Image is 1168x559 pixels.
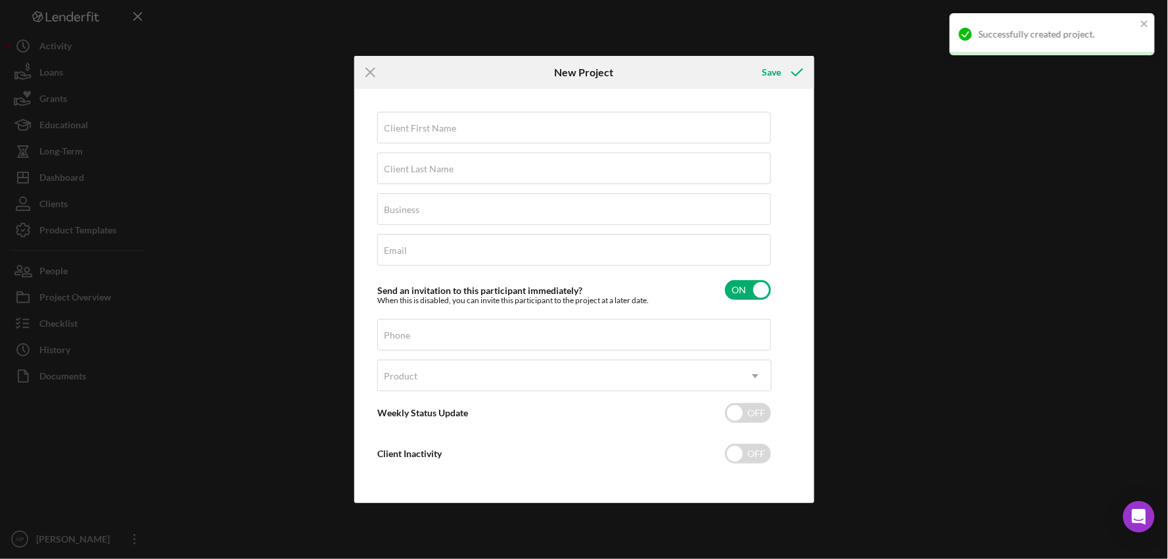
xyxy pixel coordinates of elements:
label: Client Last Name [385,164,454,174]
div: When this is disabled, you can invite this participant to the project at a later date. [378,296,649,305]
label: Phone [385,330,411,341]
div: Successfully created project. [979,29,1136,39]
button: close [1140,18,1150,31]
label: Client First Name [385,123,457,134]
button: Save [749,59,814,85]
label: Email [385,245,408,256]
label: Weekly Status Update [378,407,469,418]
div: Product [385,371,418,381]
label: Client Inactivity [378,448,442,459]
h6: New Project [554,66,613,78]
label: Send an invitation to this participant immediately? [378,285,583,296]
div: Save [762,59,781,85]
div: Open Intercom Messenger [1123,501,1155,533]
label: Business [385,205,420,215]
